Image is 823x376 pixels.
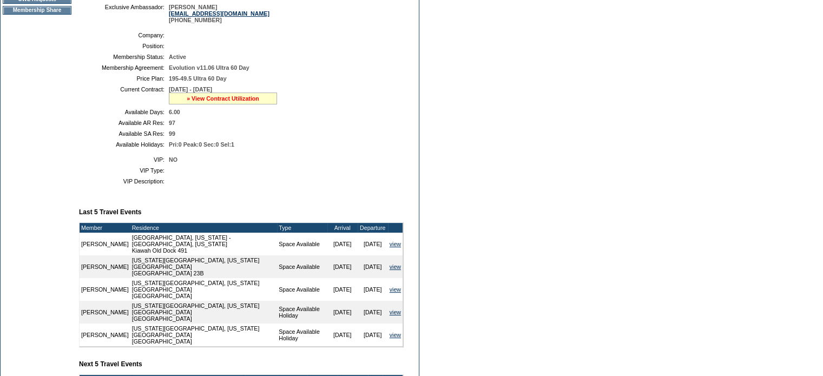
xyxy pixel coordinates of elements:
td: [DATE] [327,301,358,324]
td: Type [277,223,327,233]
td: VIP Description: [83,178,164,184]
td: Member [80,223,130,233]
td: Membership Share [3,6,71,15]
td: [DATE] [358,278,388,301]
td: [DATE] [358,233,388,255]
span: 97 [169,120,175,126]
td: Available Holidays: [83,141,164,148]
span: Evolution v11.06 Ultra 60 Day [169,64,249,71]
td: [DATE] [327,255,358,278]
a: view [390,309,401,315]
span: Pri:0 Peak:0 Sec:0 Sel:1 [169,141,234,148]
td: Space Available Holiday [277,324,327,346]
td: [PERSON_NAME] [80,301,130,324]
td: Departure [358,223,388,233]
span: Active [169,54,186,60]
td: VIP Type: [83,167,164,174]
a: [EMAIL_ADDRESS][DOMAIN_NAME] [169,10,269,17]
td: Space Available [277,278,327,301]
span: NO [169,156,177,163]
td: [US_STATE][GEOGRAPHIC_DATA], [US_STATE][GEOGRAPHIC_DATA] [GEOGRAPHIC_DATA] [130,324,278,346]
a: » View Contract Utilization [187,95,259,102]
td: [US_STATE][GEOGRAPHIC_DATA], [US_STATE][GEOGRAPHIC_DATA] [GEOGRAPHIC_DATA] [130,301,278,324]
td: Available AR Res: [83,120,164,126]
td: [DATE] [358,301,388,324]
td: [DATE] [358,255,388,278]
span: 6.00 [169,109,180,115]
td: Residence [130,223,278,233]
td: [PERSON_NAME] [80,324,130,346]
a: view [390,286,401,293]
td: Position: [83,43,164,49]
span: 99 [169,130,175,137]
td: [DATE] [327,233,358,255]
td: Arrival [327,223,358,233]
td: Space Available [277,255,327,278]
td: Membership Agreement: [83,64,164,71]
td: Space Available [277,233,327,255]
td: Membership Status: [83,54,164,60]
td: VIP: [83,156,164,163]
span: [DATE] - [DATE] [169,86,212,93]
span: [PERSON_NAME] [PHONE_NUMBER] [169,4,269,23]
td: [US_STATE][GEOGRAPHIC_DATA], [US_STATE][GEOGRAPHIC_DATA] [GEOGRAPHIC_DATA] 23B [130,255,278,278]
td: Company: [83,32,164,38]
a: view [390,332,401,338]
td: Available SA Res: [83,130,164,137]
td: [US_STATE][GEOGRAPHIC_DATA], [US_STATE][GEOGRAPHIC_DATA] [GEOGRAPHIC_DATA] [130,278,278,301]
td: [PERSON_NAME] [80,255,130,278]
b: Last 5 Travel Events [79,208,141,216]
td: [DATE] [358,324,388,346]
td: [GEOGRAPHIC_DATA], [US_STATE] - [GEOGRAPHIC_DATA], [US_STATE] Kiawah Old Dock 491 [130,233,278,255]
td: [PERSON_NAME] [80,278,130,301]
td: [PERSON_NAME] [80,233,130,255]
b: Next 5 Travel Events [79,360,142,368]
td: Price Plan: [83,75,164,82]
td: Exclusive Ambassador: [83,4,164,23]
td: Current Contract: [83,86,164,104]
a: view [390,263,401,270]
td: Available Days: [83,109,164,115]
span: 195-49.5 Ultra 60 Day [169,75,227,82]
td: [DATE] [327,324,358,346]
a: view [390,241,401,247]
td: Space Available Holiday [277,301,327,324]
td: [DATE] [327,278,358,301]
